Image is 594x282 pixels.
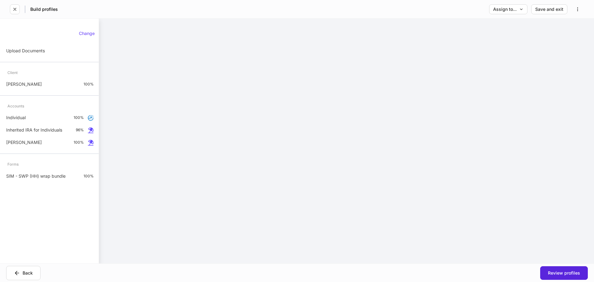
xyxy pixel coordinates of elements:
[489,4,527,14] button: Assign to...
[7,101,24,111] div: Accounts
[30,6,58,12] h5: Build profiles
[74,140,84,145] p: 100%
[548,271,580,275] div: Review profiles
[14,270,33,276] div: Back
[6,173,66,179] p: SIM - SWP (HH) wrap bundle
[74,115,84,120] p: 100%
[84,82,94,87] p: 100%
[79,31,95,36] div: Change
[540,266,588,280] button: Review profiles
[7,159,19,170] div: Forms
[6,127,62,133] p: Inherited IRA for Individuals
[6,81,42,87] p: [PERSON_NAME]
[7,67,18,78] div: Client
[531,4,567,14] button: Save and exit
[76,128,84,132] p: 96%
[75,28,99,38] button: Change
[84,174,94,179] p: 100%
[6,115,26,121] p: Individual
[6,139,42,145] p: [PERSON_NAME]
[535,7,563,11] div: Save and exit
[6,266,41,280] button: Back
[493,7,523,11] div: Assign to...
[6,48,45,54] p: Upload Documents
